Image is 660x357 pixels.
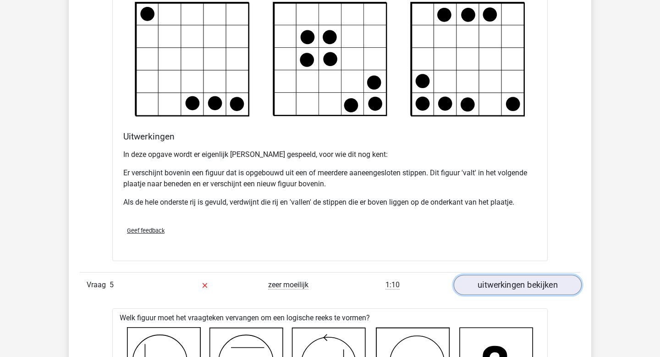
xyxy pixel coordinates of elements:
[110,280,114,289] span: 5
[87,279,110,290] span: Vraag
[385,280,400,290] span: 1:10
[123,167,537,190] p: Er verschijnt bovenin een figuur dat is opgebouwd uit een of meerdere aaneengesloten stippen. Dit...
[123,131,537,142] h4: Uitwerkingen
[127,227,165,234] span: Geef feedback
[268,280,308,290] span: zeer moeilijk
[454,275,582,296] a: uitwerkingen bekijken
[123,149,537,160] p: In deze opgave wordt er eigenlijk [PERSON_NAME] gespeeld, voor wie dit nog kent:
[123,197,537,208] p: Als de hele onderste rij is gevuld, verdwijnt die rij en 'vallen' de stippen die er boven liggen ...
